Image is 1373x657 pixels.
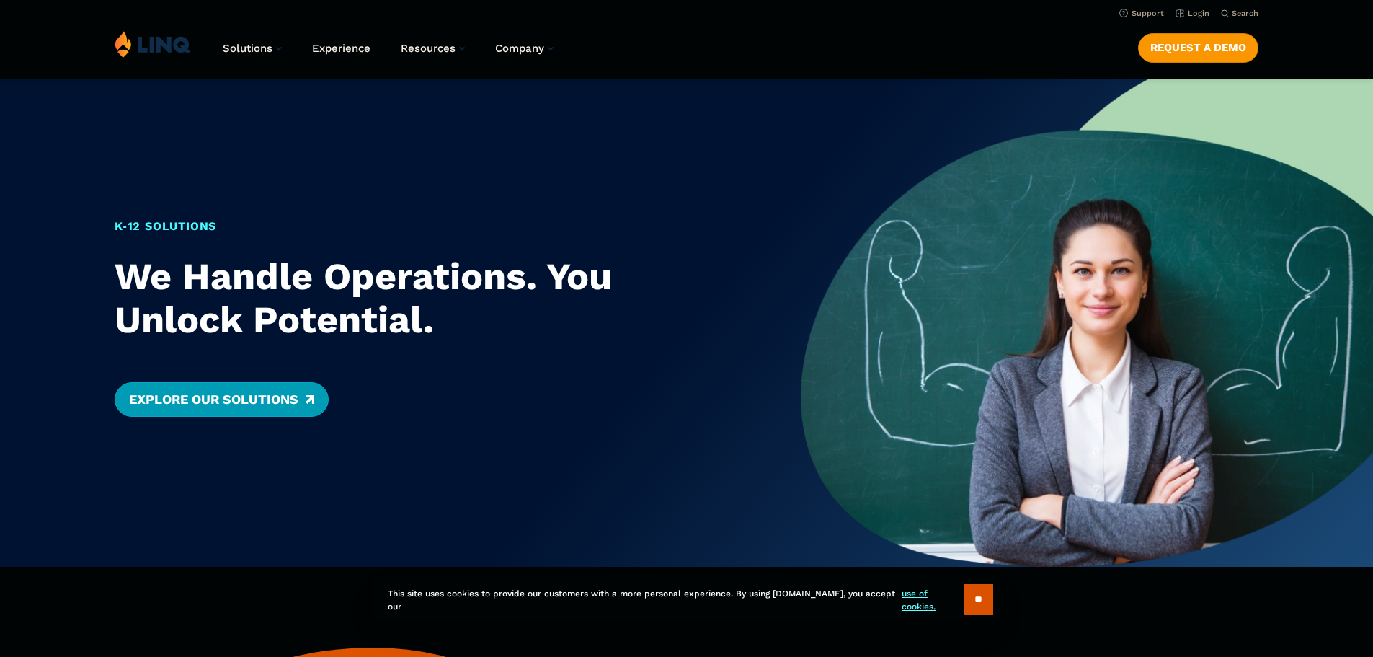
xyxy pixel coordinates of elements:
[1138,30,1258,62] nav: Button Navigation
[115,255,745,342] h2: We Handle Operations. You Unlock Potential.
[1221,8,1258,19] button: Open Search Bar
[1176,9,1209,18] a: Login
[495,42,554,55] a: Company
[801,79,1373,567] img: Home Banner
[401,42,465,55] a: Resources
[495,42,544,55] span: Company
[223,30,554,78] nav: Primary Navigation
[401,42,456,55] span: Resources
[373,577,1000,622] div: This site uses cookies to provide our customers with a more personal experience. By using [DOMAIN...
[115,218,745,235] h1: K‑12 Solutions
[1232,9,1258,18] span: Search
[115,382,329,417] a: Explore Our Solutions
[1119,9,1164,18] a: Support
[1138,33,1258,62] a: Request a Demo
[223,42,282,55] a: Solutions
[312,42,370,55] a: Experience
[115,30,191,58] img: LINQ | K‑12 Software
[223,42,272,55] span: Solutions
[902,587,963,613] a: use of cookies.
